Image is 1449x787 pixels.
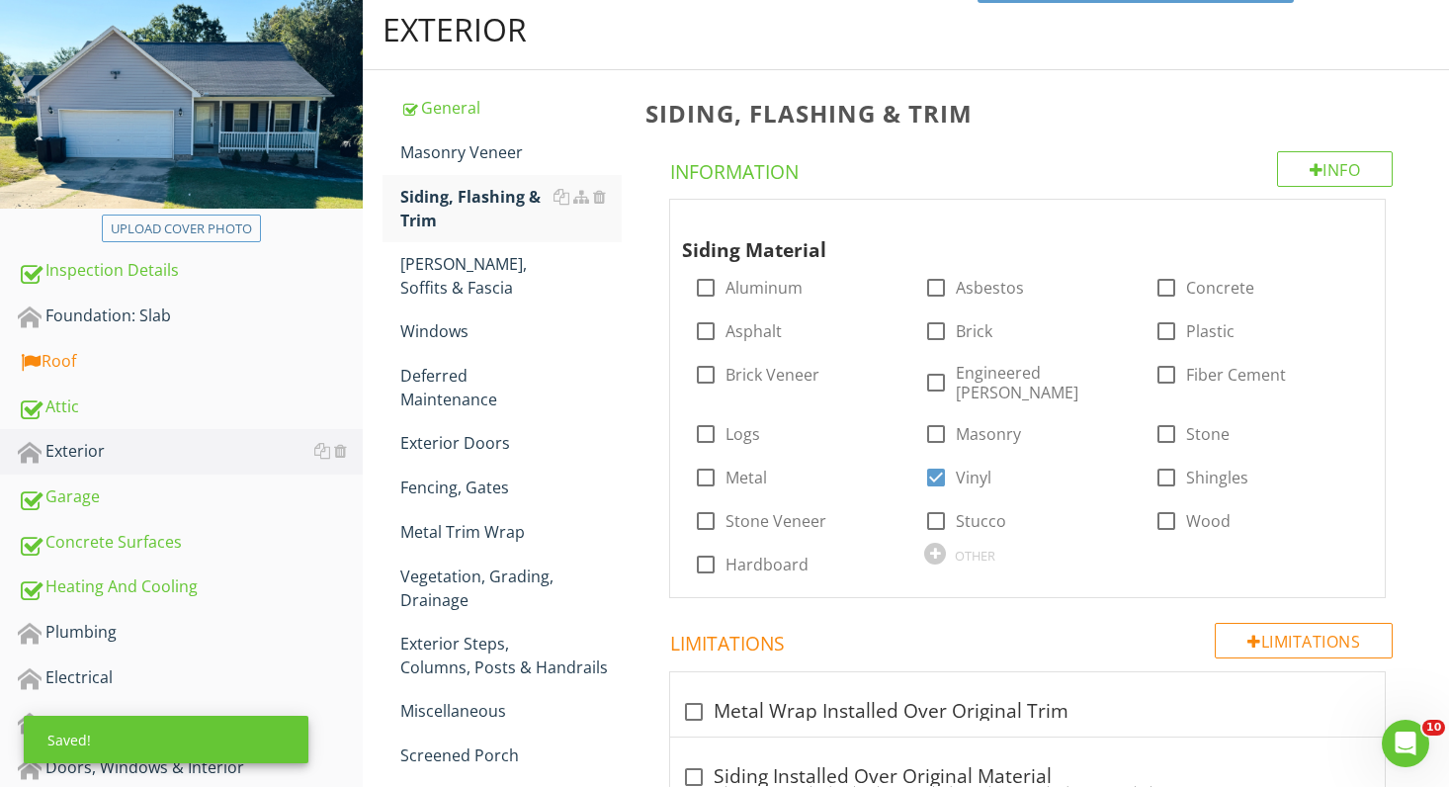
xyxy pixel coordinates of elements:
[400,364,623,411] div: Deferred Maintenance
[956,278,1024,298] label: Asbestos
[1186,511,1231,531] label: Wood
[18,439,363,465] div: Exterior
[18,394,363,420] div: Attic
[400,476,623,499] div: Fencing, Gates
[18,574,363,600] div: Heating And Cooling
[670,623,1393,656] h4: Limitations
[725,424,760,444] label: Logs
[24,716,308,763] div: Saved!
[682,208,1338,265] div: Siding Material
[400,565,623,612] div: Vegetation, Grading, Drainage
[1186,468,1248,487] label: Shingles
[400,520,623,544] div: Metal Trim Wrap
[956,321,992,341] label: Brick
[956,363,1131,402] label: Engineered [PERSON_NAME]
[1277,151,1394,187] div: Info
[1382,720,1429,767] iframe: Intercom live chat
[400,319,623,343] div: Windows
[670,151,1393,185] h4: Information
[725,321,782,341] label: Asphalt
[400,632,623,679] div: Exterior Steps, Columns, Posts & Handrails
[400,743,623,767] div: Screened Porch
[956,468,991,487] label: Vinyl
[725,555,809,574] label: Hardboard
[725,365,819,385] label: Brick Veneer
[1215,623,1393,658] div: Limitations
[400,699,623,723] div: Miscellaneous
[383,10,527,49] div: Exterior
[400,96,623,120] div: General
[645,100,1417,127] h3: Siding, Flashing & Trim
[400,140,623,164] div: Masonry Veneer
[725,511,826,531] label: Stone Veneer
[725,278,803,298] label: Aluminum
[400,185,623,232] div: Siding, Flashing & Trim
[18,530,363,556] div: Concrete Surfaces
[18,665,363,691] div: Electrical
[400,252,623,300] div: [PERSON_NAME], Soffits & Fascia
[18,349,363,375] div: Roof
[955,548,995,564] div: OTHER
[725,468,767,487] label: Metal
[1186,424,1230,444] label: Stone
[18,304,363,329] div: Foundation: Slab
[18,711,363,737] div: Built-in Appliances
[18,484,363,510] div: Garage
[956,511,1006,531] label: Stucco
[1186,321,1235,341] label: Plastic
[956,424,1021,444] label: Masonry
[400,431,623,455] div: Exterior Doors
[18,258,363,284] div: Inspection Details
[102,215,261,242] button: Upload cover photo
[18,755,363,781] div: Doors, Windows & Interior
[1422,720,1445,736] span: 10
[1186,365,1286,385] label: Fiber Cement
[111,219,252,239] div: Upload cover photo
[18,620,363,646] div: Plumbing
[1186,278,1254,298] label: Concrete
